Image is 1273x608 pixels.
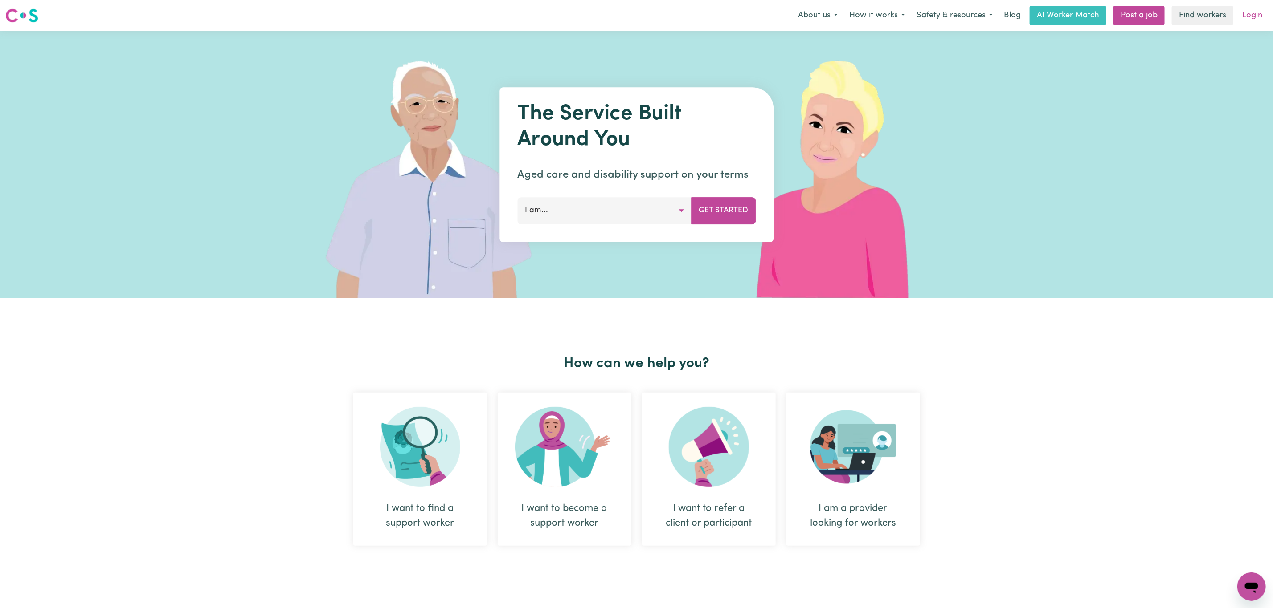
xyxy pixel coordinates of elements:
[353,393,487,546] div: I want to find a support worker
[786,393,920,546] div: I am a provider looking for workers
[348,355,925,372] h2: How can we help you?
[5,8,38,24] img: Careseekers logo
[999,6,1026,25] a: Blog
[5,5,38,26] a: Careseekers logo
[517,197,692,224] button: I am...
[515,407,614,487] img: Become Worker
[517,167,756,183] p: Aged care and disability support on your terms
[691,197,756,224] button: Get Started
[843,6,911,25] button: How it works
[1030,6,1106,25] a: AI Worker Match
[1237,572,1266,601] iframe: Button to launch messaging window, conversation in progress
[792,6,843,25] button: About us
[380,407,460,487] img: Search
[663,501,754,531] div: I want to refer a client or participant
[642,393,776,546] div: I want to refer a client or participant
[1172,6,1233,25] a: Find workers
[1237,6,1268,25] a: Login
[669,407,749,487] img: Refer
[517,101,756,153] h1: The Service Built Around You
[375,501,466,531] div: I want to find a support worker
[1113,6,1165,25] a: Post a job
[519,501,610,531] div: I want to become a support worker
[498,393,631,546] div: I want to become a support worker
[911,6,999,25] button: Safety & resources
[808,501,899,531] div: I am a provider looking for workers
[810,407,896,487] img: Provider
